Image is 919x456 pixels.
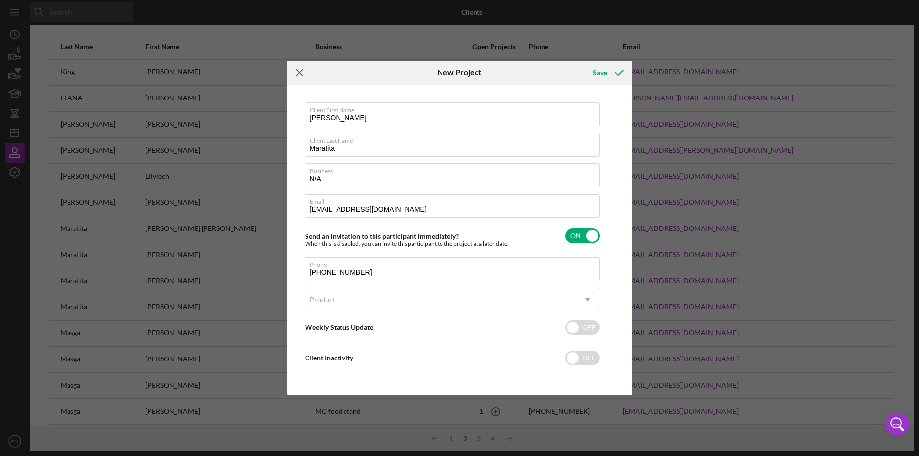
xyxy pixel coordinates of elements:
[310,164,600,175] label: Business
[310,133,600,144] label: Client Last Name
[305,323,373,331] label: Weekly Status Update
[310,296,335,304] div: Product
[310,195,600,205] label: Email
[593,63,607,83] div: Save
[305,354,353,362] label: Client Inactivity
[310,103,600,114] label: Client First Name
[310,258,600,268] label: Phone
[437,68,481,77] h6: New Project
[305,240,509,247] div: When this is disabled, you can invite this participant to the project at a later date.
[305,232,459,240] label: Send an invitation to this participant immediately?
[885,413,909,436] div: Open Intercom Messenger
[583,63,632,83] button: Save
